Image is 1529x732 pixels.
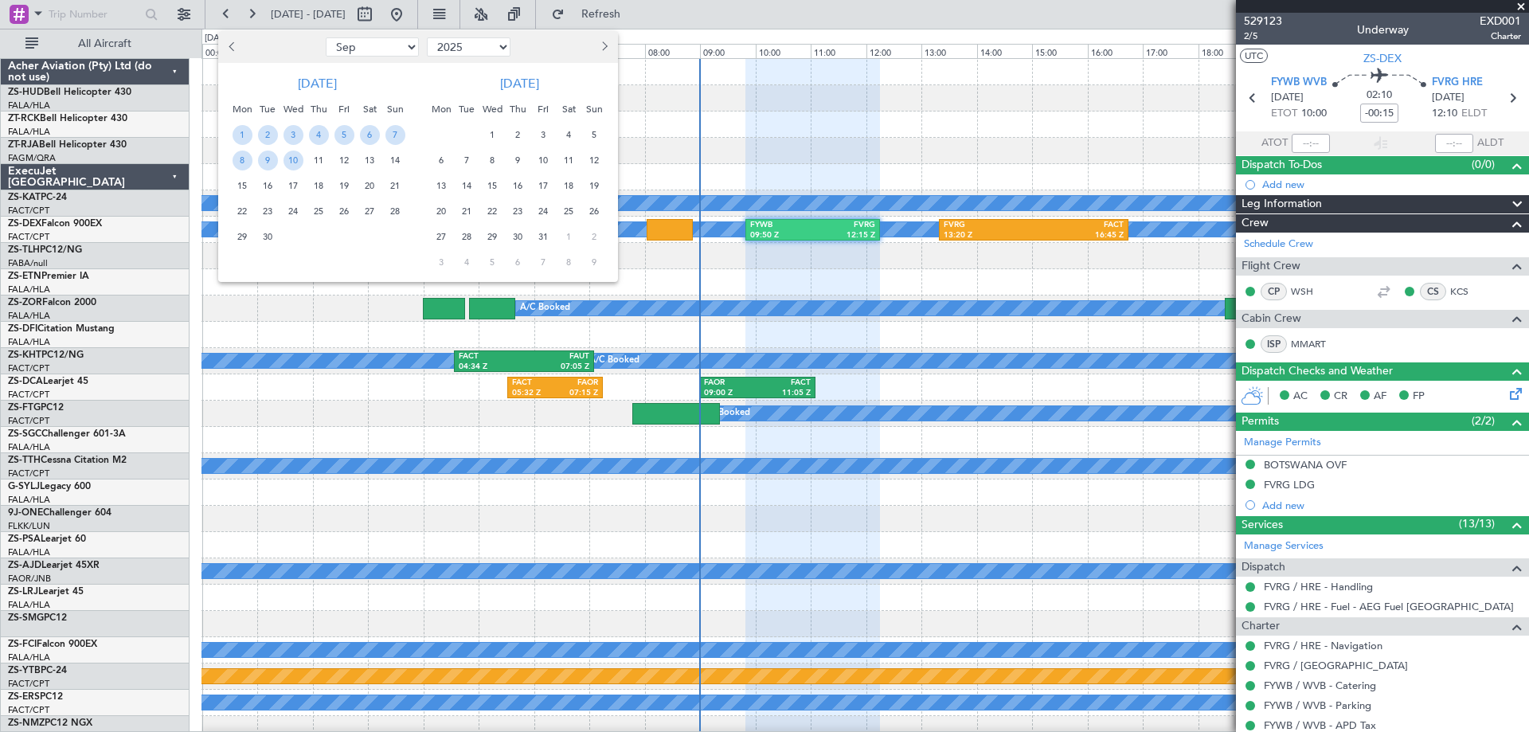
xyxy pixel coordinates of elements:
[505,173,530,198] div: 16-10-2025
[454,198,479,224] div: 21-10-2025
[331,96,357,122] div: Fri
[280,173,306,198] div: 17-9-2025
[428,96,454,122] div: Mon
[360,151,380,170] span: 13
[382,147,408,173] div: 14-9-2025
[454,173,479,198] div: 14-10-2025
[530,198,556,224] div: 24-10-2025
[432,227,452,247] span: 27
[357,122,382,147] div: 6-9-2025
[334,125,354,145] span: 5
[556,198,581,224] div: 25-10-2025
[357,173,382,198] div: 20-9-2025
[559,151,579,170] span: 11
[309,176,329,196] span: 18
[233,202,252,221] span: 22
[505,249,530,275] div: 6-11-2025
[479,249,505,275] div: 5-11-2025
[585,202,604,221] span: 26
[559,227,579,247] span: 1
[229,122,255,147] div: 1-9-2025
[505,147,530,173] div: 9-10-2025
[280,198,306,224] div: 24-9-2025
[385,125,405,145] span: 7
[534,151,553,170] span: 10
[233,176,252,196] span: 15
[255,96,280,122] div: Tue
[334,151,354,170] span: 12
[255,224,280,249] div: 30-9-2025
[508,202,528,221] span: 23
[454,224,479,249] div: 28-10-2025
[309,125,329,145] span: 4
[385,176,405,196] span: 21
[556,122,581,147] div: 4-10-2025
[258,202,278,221] span: 23
[556,147,581,173] div: 11-10-2025
[233,125,252,145] span: 1
[331,122,357,147] div: 5-9-2025
[385,151,405,170] span: 14
[556,173,581,198] div: 18-10-2025
[559,176,579,196] span: 18
[505,96,530,122] div: Thu
[479,224,505,249] div: 29-10-2025
[258,151,278,170] span: 9
[306,122,331,147] div: 4-9-2025
[385,202,405,221] span: 28
[233,227,252,247] span: 29
[530,173,556,198] div: 17-10-2025
[556,249,581,275] div: 8-11-2025
[284,202,303,221] span: 24
[258,176,278,196] span: 16
[559,252,579,272] span: 8
[508,227,528,247] span: 30
[505,198,530,224] div: 23-10-2025
[229,147,255,173] div: 8-9-2025
[508,176,528,196] span: 16
[280,147,306,173] div: 10-9-2025
[556,224,581,249] div: 1-11-2025
[479,173,505,198] div: 15-10-2025
[306,96,331,122] div: Thu
[306,147,331,173] div: 11-9-2025
[457,202,477,221] span: 21
[427,37,510,57] select: Select year
[280,122,306,147] div: 3-9-2025
[284,176,303,196] span: 17
[559,125,579,145] span: 4
[309,202,329,221] span: 25
[534,176,553,196] span: 17
[581,147,607,173] div: 12-10-2025
[280,96,306,122] div: Wed
[508,252,528,272] span: 6
[360,202,380,221] span: 27
[581,224,607,249] div: 2-11-2025
[595,34,612,60] button: Next month
[360,176,380,196] span: 20
[556,96,581,122] div: Sat
[479,96,505,122] div: Wed
[428,224,454,249] div: 27-10-2025
[432,151,452,170] span: 6
[454,249,479,275] div: 4-11-2025
[306,173,331,198] div: 18-9-2025
[530,122,556,147] div: 3-10-2025
[258,125,278,145] span: 2
[508,125,528,145] span: 2
[428,249,454,275] div: 3-11-2025
[331,147,357,173] div: 12-9-2025
[479,122,505,147] div: 1-10-2025
[306,198,331,224] div: 25-9-2025
[534,227,553,247] span: 31
[585,125,604,145] span: 5
[428,173,454,198] div: 13-10-2025
[428,198,454,224] div: 20-10-2025
[585,176,604,196] span: 19
[357,147,382,173] div: 13-9-2025
[357,96,382,122] div: Sat
[432,252,452,272] span: 3
[255,198,280,224] div: 23-9-2025
[585,227,604,247] span: 2
[454,147,479,173] div: 7-10-2025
